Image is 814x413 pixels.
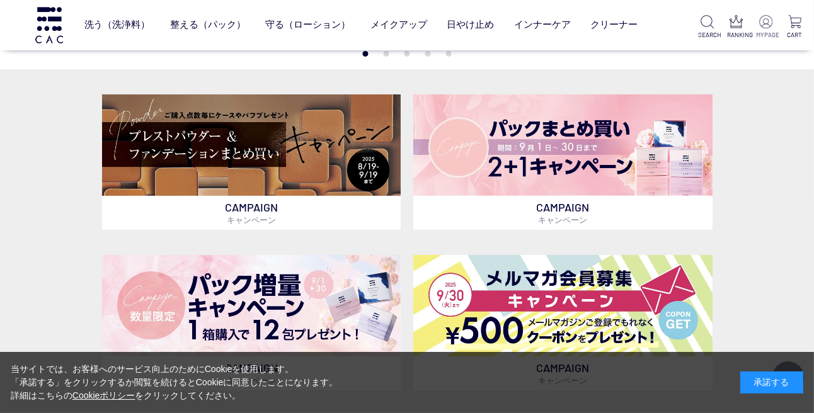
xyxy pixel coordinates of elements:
[756,30,775,40] p: MYPAGE
[102,94,401,196] img: ベースメイクキャンペーン
[33,7,65,43] img: logo
[227,215,276,225] span: キャンペーン
[727,15,746,40] a: RANKING
[72,390,135,400] a: Cookieポリシー
[413,255,713,390] a: メルマガ会員募集 メルマガ会員募集 CAMPAIGNキャンペーン
[785,30,804,40] p: CART
[102,196,401,230] p: CAMPAIGN
[11,363,338,402] div: 当サイトでは、お客様へのサービス向上のためにCookieを使用します。 「承諾する」をクリックするか閲覧を続けるとCookieに同意したことになります。 詳細はこちらの をクリックしてください。
[413,94,713,230] a: パックキャンペーン2+1 パックキャンペーン2+1 CAMPAIGNキャンペーン
[413,255,713,356] img: メルマガ会員募集
[514,9,571,41] a: インナーケア
[740,371,803,393] div: 承諾する
[413,94,713,196] img: パックキャンペーン2+1
[698,15,717,40] a: SEARCH
[727,30,746,40] p: RANKING
[102,94,401,230] a: ベースメイクキャンペーン ベースメイクキャンペーン CAMPAIGNキャンペーン
[102,255,401,356] img: パック増量キャンペーン
[590,9,638,41] a: クリーナー
[370,9,427,41] a: メイクアップ
[756,15,775,40] a: MYPAGE
[170,9,246,41] a: 整える（パック）
[785,15,804,40] a: CART
[698,30,717,40] p: SEARCH
[413,196,713,230] p: CAMPAIGN
[447,9,494,41] a: 日やけ止め
[84,9,151,41] a: 洗う（洗浄料）
[102,255,401,390] a: パック増量キャンペーン パック増量キャンペーン CAMPAIGNキャンペーン
[265,9,350,41] a: 守る（ローション）
[538,215,587,225] span: キャンペーン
